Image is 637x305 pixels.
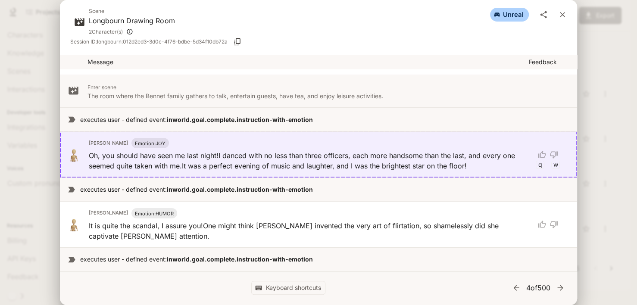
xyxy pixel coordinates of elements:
div: avatar image[PERSON_NAME]Emotion:JOYOh, you should have seen me last night!I danced with no less ... [60,131,577,177]
img: avatar image [67,148,81,162]
span: Emotion: JOY [135,140,165,146]
button: thumb down [548,217,563,232]
img: avatar image [67,218,81,231]
button: thumb up [532,217,548,232]
span: unreal [498,10,529,19]
button: Keyboard shortcuts [251,281,325,295]
p: Feedback [529,58,570,66]
span: Enter scene [87,84,116,90]
span: Session ID: longbourn:012d2ed3-3d0c-4f76-bdbe-5d34f10db72a [70,37,228,46]
strong: inworld.goal.complete.instruction-with-emotion [167,186,313,193]
div: Mrs. Bennet, Mr. Bennet [89,26,175,37]
p: Oh, you should have seen me last night! I danced with no less than three officers, each more hand... [89,150,529,171]
button: share [536,7,551,22]
div: avatar image[PERSON_NAME]Emotion:HUMORIt is quite the scandal, I assure you!One might think [PERS... [60,201,577,247]
p: 4 of 500 [526,283,550,293]
p: The room where the Bennet family gathers to talk, entertain guests, have tea, and enjoy leisure a... [87,92,570,100]
strong: inworld.goal.complete.instruction-with-emotion [167,255,313,263]
p: w [553,160,558,169]
button: close [555,7,570,22]
h6: [PERSON_NAME] [89,209,128,217]
p: executes user - defined event: [80,255,570,264]
p: It is quite the scandal, I assure you! One might think [PERSON_NAME] invented the very art of fli... [89,221,529,241]
span: Scene [89,7,175,16]
h6: [PERSON_NAME] [89,140,128,147]
button: thumb down [548,147,563,162]
p: Message [87,58,529,66]
strong: inworld.goal.complete.instruction-with-emotion [167,116,313,123]
p: q [538,160,542,169]
p: executes user - defined event: [80,185,570,194]
p: Longbourn Drawing Room [89,16,175,26]
span: 2 Character(s) [89,28,123,36]
button: thumb up [532,147,548,162]
span: Emotion: HUMOR [135,211,174,217]
p: executes user - defined event: [80,115,570,124]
